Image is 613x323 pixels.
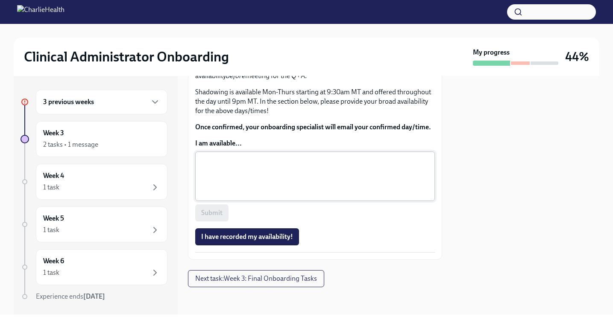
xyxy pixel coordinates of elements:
div: 3 previous weeks [36,90,167,114]
strong: Once confirmed, your onboarding specialist will email your confirmed day/time. [195,123,431,131]
strong: [DATE] [83,292,105,300]
a: Week 41 task [21,164,167,200]
span: Experience ends [36,292,105,300]
span: I have recorded my availability! [201,233,293,241]
h6: Week 3 [43,128,64,138]
a: Week 51 task [21,207,167,242]
div: 1 task [43,268,59,277]
a: Week 61 task [21,249,167,285]
div: 2 tasks • 1 message [43,140,98,149]
strong: My progress [473,48,510,57]
div: 1 task [43,183,59,192]
h2: Clinical Administrator Onboarding [24,48,229,65]
p: Shadowing is available Mon-Thurs starting at 9:30am MT and offered throughout the day until 9pm M... [195,87,435,116]
span: Next task : Week 3: Final Onboarding Tasks [195,274,317,283]
a: Week 32 tasks • 1 message [21,121,167,157]
h3: 44% [565,49,589,64]
h6: Week 6 [43,256,64,266]
div: 1 task [43,225,59,235]
button: I have recorded my availability! [195,228,299,245]
button: Next task:Week 3: Final Onboarding Tasks [188,270,324,287]
img: CharlieHealth [17,5,65,19]
label: I am available... [195,139,435,148]
h6: Week 4 [43,171,64,180]
h6: Week 5 [43,214,64,223]
h6: 3 previous weeks [43,97,94,107]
